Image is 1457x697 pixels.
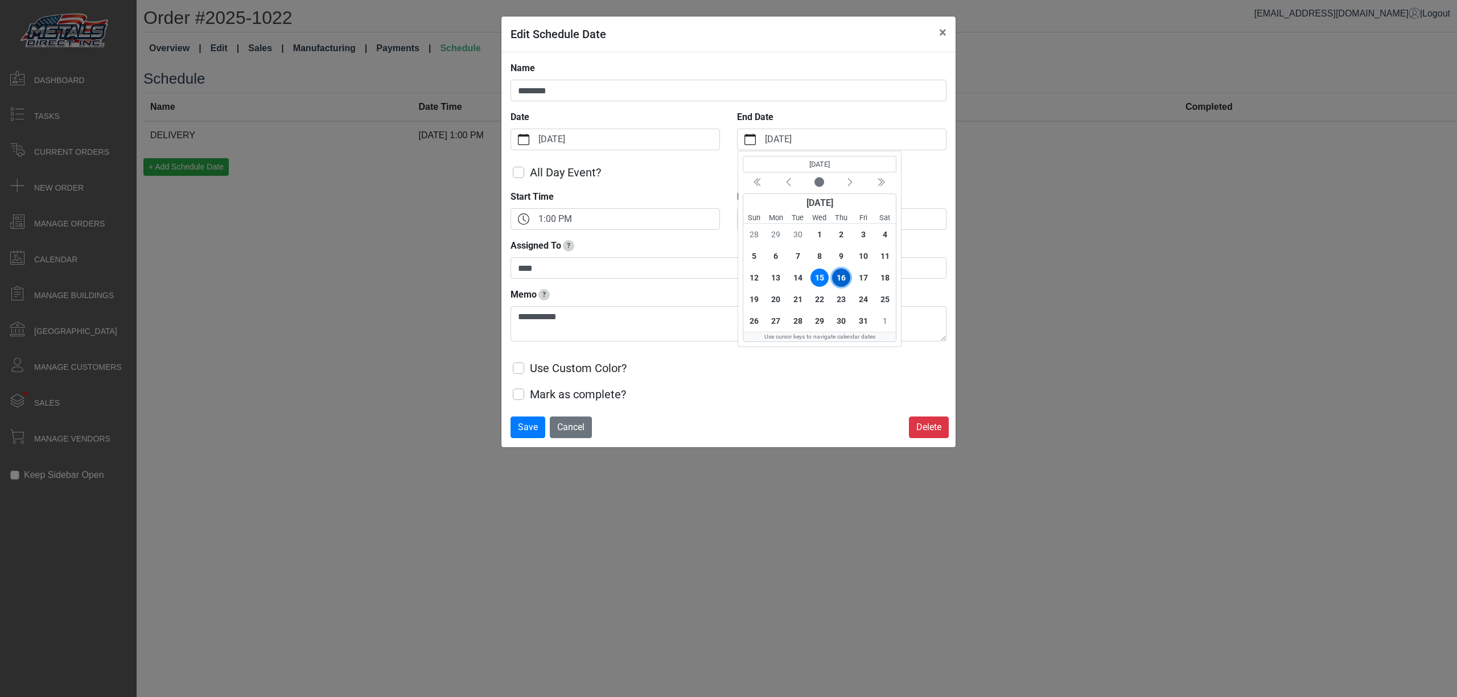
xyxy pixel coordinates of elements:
[789,225,807,244] span: 30
[511,191,554,202] strong: Start Time
[930,17,956,48] button: Close
[832,269,850,287] span: 16
[810,247,829,265] span: 8
[809,160,830,168] bdi: [DATE]
[737,112,773,122] strong: End Date
[854,312,872,330] span: 31
[765,310,787,332] div: Monday, October 27, 2025
[830,267,852,288] div: Thursday, October 16, 2025 (Selected date)
[743,194,896,212] div: [DATE]
[854,269,872,287] span: 17
[814,178,825,188] svg: circle fill
[854,290,872,308] span: 24
[743,175,773,191] button: Previous year
[874,245,896,267] div: Saturday, October 11, 2025
[784,178,794,188] svg: chevron left
[809,245,830,267] div: Wednesday, October 8, 2025
[743,310,765,332] div: Sunday, October 26, 2025
[832,247,850,265] span: 9
[830,288,852,310] div: Thursday, October 23, 2025
[511,240,561,251] strong: Assigned To
[809,310,830,332] div: Wednesday, October 29, 2025
[876,290,894,308] span: 25
[511,63,535,73] strong: Name
[874,224,896,245] div: Saturday, October 4, 2025
[765,267,787,288] div: Monday, October 13, 2025
[767,247,785,265] span: 6
[852,224,874,245] div: Friday, October 3, 2025
[745,312,763,330] span: 26
[854,247,872,265] span: 10
[809,212,830,223] small: Wednesday
[511,26,606,43] h5: Edit Schedule Date
[511,289,537,300] strong: Memo
[737,191,776,202] strong: End Time
[874,288,896,310] div: Saturday, October 25, 2025
[909,416,949,438] button: Delete
[511,209,536,229] button: clock
[511,129,536,150] button: calendar
[530,164,601,181] label: All Day Event?
[563,240,574,251] span: Track who this date is assigned to this date - delviery driver, install crew, etc
[832,312,850,330] span: 30
[738,129,763,150] button: calendar
[852,288,874,310] div: Friday, October 24, 2025
[743,267,765,288] div: Sunday, October 12, 2025
[787,245,809,267] div: Tuesday, October 7, 2025
[745,247,763,265] span: 5
[810,269,829,287] span: 15
[787,288,809,310] div: Tuesday, October 21, 2025
[874,267,896,288] div: Saturday, October 18, 2025
[743,212,765,223] small: Sunday
[874,212,896,223] small: Saturday
[830,245,852,267] div: Thursday, October 9, 2025
[745,225,763,244] span: 28
[876,247,894,265] span: 11
[876,312,894,330] span: 1
[767,312,785,330] span: 27
[809,288,830,310] div: Wednesday, October 22, 2025
[789,269,807,287] span: 14
[767,225,785,244] span: 29
[809,267,830,288] div: Wednesday, October 15, 2025 (Today)
[810,290,829,308] span: 22
[852,267,874,288] div: Friday, October 17, 2025
[550,416,592,438] button: Cancel
[765,212,787,223] small: Monday
[835,175,866,191] button: Next month
[866,175,896,191] button: Next year
[743,175,896,191] div: Calendar navigation
[518,422,538,432] span: Save
[765,224,787,245] div: Monday, September 29, 2025
[832,290,850,308] span: 23
[789,312,807,330] span: 28
[787,224,809,245] div: Tuesday, September 30, 2025
[753,178,763,188] svg: chevron double left
[743,288,765,310] div: Sunday, October 19, 2025
[830,212,852,223] small: Thursday
[530,386,626,403] label: Mark as complete?
[787,212,809,223] small: Tuesday
[511,416,545,438] button: Save
[830,224,852,245] div: Thursday, October 2, 2025
[832,225,850,244] span: 2
[810,312,829,330] span: 29
[852,212,874,223] small: Friday
[787,310,809,332] div: Tuesday, October 28, 2025
[536,129,719,150] label: [DATE]
[876,225,894,244] span: 4
[765,245,787,267] div: Monday, October 6, 2025
[876,178,886,188] svg: chevron double left
[767,269,785,287] span: 13
[810,225,829,244] span: 1
[744,134,756,145] svg: calendar
[538,289,550,300] span: Notes or Instructions for date - ex. 'Date was rescheduled by vendor'
[765,288,787,310] div: Monday, October 20, 2025
[789,247,807,265] span: 7
[845,178,855,188] svg: chevron left
[743,332,896,341] div: Use cursor keys to navigate calendar dates
[745,290,763,308] span: 19
[763,129,946,150] label: [DATE]
[518,213,529,225] svg: clock
[787,267,809,288] div: Tuesday, October 14, 2025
